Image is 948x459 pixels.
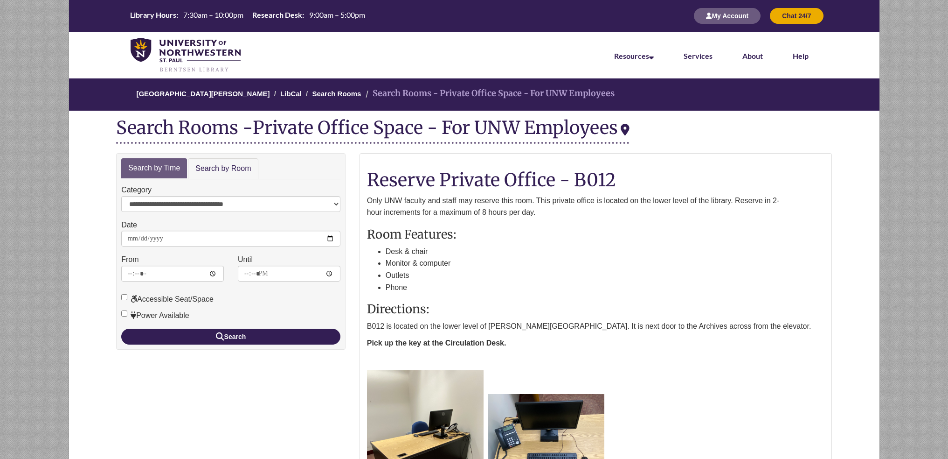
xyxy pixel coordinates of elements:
[238,254,253,266] label: Until
[136,90,270,98] a: [GEOGRAPHIC_DATA][PERSON_NAME]
[312,90,361,98] a: Search Rooms
[367,303,824,316] h2: Directions:
[249,10,305,20] th: Research Desk:
[386,282,824,294] li: Phone
[367,320,824,332] p: B012 is located on the lower level of [PERSON_NAME][GEOGRAPHIC_DATA]. It is next door to the Arch...
[770,8,823,24] button: Chat 24/7
[126,10,369,22] a: Hours Today
[121,294,127,300] input: Accessible Seat/Space
[694,12,761,20] a: My Account
[367,169,616,191] span: Reserve Private Office - B012
[116,118,630,144] div: Search Rooms -
[367,339,506,347] strong: Pick up the key at the Circulation Desk.
[367,195,824,219] p: Only UNW faculty and staff may reserve this room. This private office is located on the lower lev...
[386,269,824,282] li: Outlets
[386,246,824,258] li: Desk & chair
[126,10,369,21] table: Hours Today
[121,158,187,178] a: Search by Time
[121,311,127,317] input: Power Available
[742,51,763,60] a: About
[253,116,630,139] div: Private Office Space - For UNW Employees
[386,257,824,269] li: Monitor & computer
[121,254,138,266] label: From
[121,329,340,345] button: Search
[280,90,302,98] a: LibCal
[131,38,241,73] img: UNWSP Library Logo
[614,51,654,60] a: Resources
[188,158,258,179] a: Search by Room
[684,51,713,60] a: Services
[793,51,809,60] a: Help
[121,310,189,322] label: Power Available
[770,12,823,20] a: Chat 24/7
[367,228,824,241] h2: Room Features:
[309,10,365,19] span: 9:00am – 5:00pm
[183,10,243,19] span: 7:30am – 10:00pm
[363,87,615,100] li: Search Rooms - Private Office Space - For UNW Employees
[52,78,897,111] nav: Breadcrumb
[126,10,180,20] th: Library Hours:
[121,184,152,196] label: Category
[121,293,214,305] label: Accessible Seat/Space
[694,8,761,24] button: My Account
[121,219,137,231] label: Date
